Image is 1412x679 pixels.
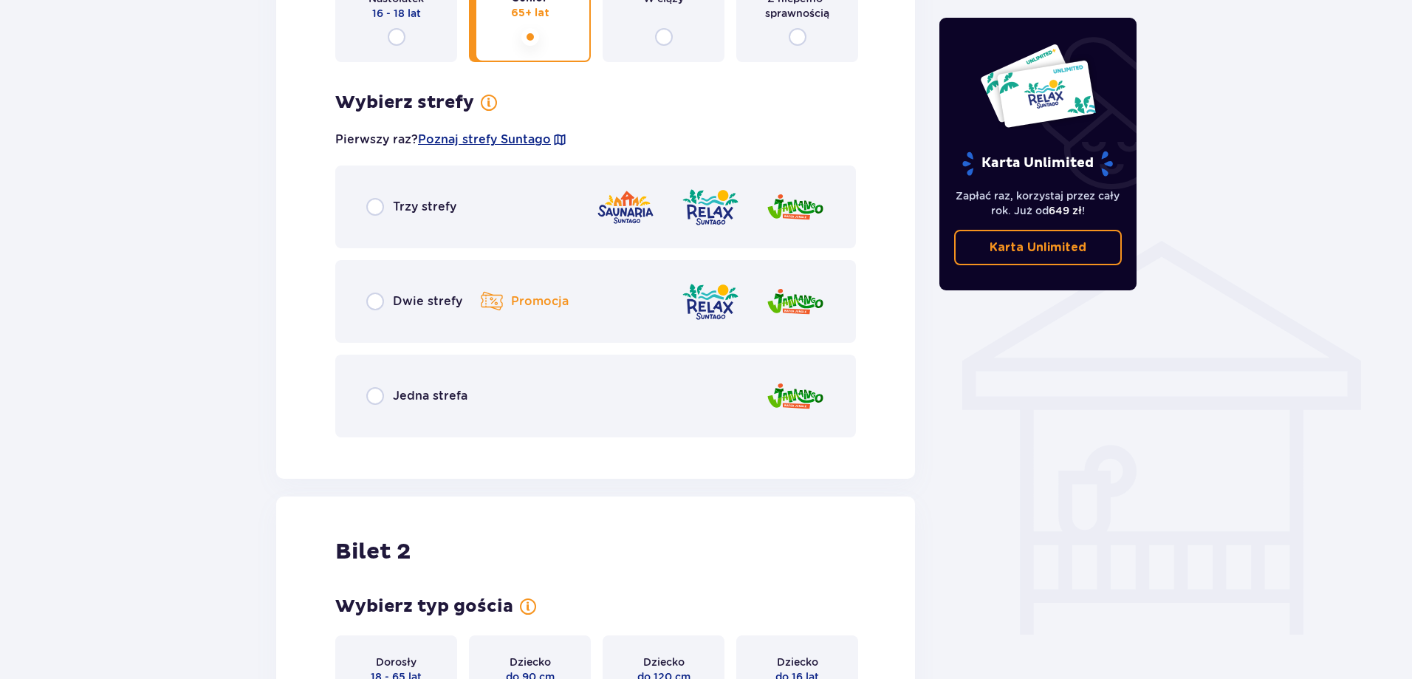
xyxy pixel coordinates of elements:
p: Wybierz typ gościa [335,596,513,618]
span: 649 zł [1049,205,1082,216]
p: Promocja [511,293,569,310]
p: Jedna strefa [393,388,467,404]
p: Dziecko [643,655,685,669]
p: Karta Unlimited [961,151,1114,177]
img: zone logo [681,186,740,228]
img: zone logo [681,281,740,323]
p: Bilet 2 [335,538,411,566]
p: Dwie strefy [393,293,462,310]
p: Zapłać raz, korzystaj przez cały rok. Już od ! [954,188,1123,218]
a: Karta Unlimited [954,230,1123,265]
p: Karta Unlimited [990,239,1086,256]
p: Trzy strefy [393,199,456,215]
p: Dziecko [777,655,818,669]
p: Dorosły [376,655,417,669]
img: zone logo [766,186,825,228]
a: Poznaj strefy Suntago [418,132,551,148]
img: zone logo [766,281,825,323]
p: Dziecko [510,655,551,669]
p: 65+ lat [511,6,549,21]
p: 16 - 18 lat [372,6,421,21]
img: zone logo [596,186,655,228]
p: Pierwszy raz? [335,132,567,148]
img: zone logo [766,375,825,417]
p: Wybierz strefy [335,92,474,114]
